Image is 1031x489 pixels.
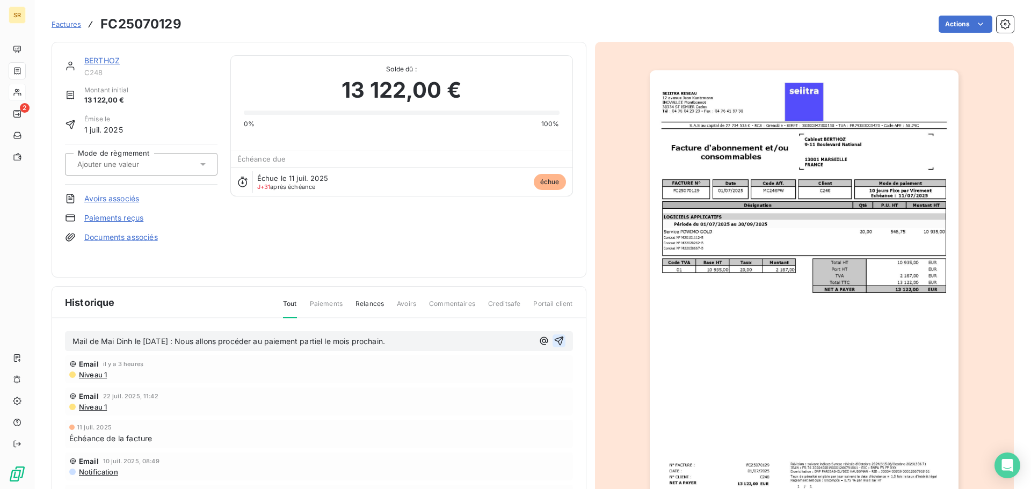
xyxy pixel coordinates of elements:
span: 11 juil. 2025 [77,424,112,430]
button: Actions [939,16,992,33]
img: Logo LeanPay [9,465,26,483]
span: Portail client [533,299,572,317]
span: échue [534,174,566,190]
h3: FC25070129 [100,14,181,34]
span: Niveau 1 [78,370,107,379]
span: 13 122,00 € [84,95,128,106]
span: après échéance [257,184,316,190]
a: Documents associés [84,232,158,243]
span: Email [79,360,99,368]
span: Factures [52,20,81,28]
span: 13 122,00 € [342,74,461,106]
span: Échue le 11 juil. 2025 [257,174,328,183]
span: 100% [541,119,560,129]
a: Factures [52,19,81,30]
span: Email [79,457,99,465]
span: Historique [65,295,115,310]
span: Notification [78,468,118,476]
span: il y a 3 heures [103,361,143,367]
input: Ajouter une valeur [76,159,184,169]
span: Niveau 1 [78,403,107,411]
span: 10 juil. 2025, 08:49 [103,458,159,464]
span: 2 [20,103,30,113]
span: Email [79,392,99,400]
a: Paiements reçus [84,213,143,223]
span: 22 juil. 2025, 11:42 [103,393,158,399]
span: Échéance due [237,155,286,163]
span: Solde dû : [244,64,560,74]
span: 0% [244,119,255,129]
span: C248 [84,68,217,77]
span: 1 juil. 2025 [84,124,123,135]
span: Avoirs [397,299,416,317]
a: Avoirs associés [84,193,139,204]
div: SR [9,6,26,24]
span: Relances [355,299,384,317]
span: Paiements [310,299,343,317]
a: BERTHOZ [84,56,120,65]
span: Montant initial [84,85,128,95]
span: J+31 [257,183,271,191]
span: Tout [283,299,297,318]
span: Creditsafe [488,299,521,317]
span: Émise le [84,114,123,124]
span: Échéance de la facture [69,433,152,444]
div: Open Intercom Messenger [994,452,1020,478]
span: Mail de Mai Dinh le [DATE] : Nous allons procéder au paiement partiel le mois prochain. [72,337,385,346]
a: 2 [9,105,25,122]
span: Commentaires [429,299,475,317]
